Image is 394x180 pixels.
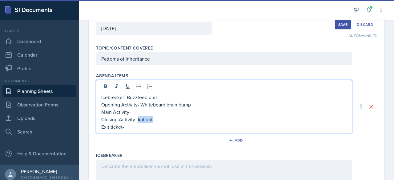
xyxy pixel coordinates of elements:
[2,28,76,34] div: Leader
[338,22,348,27] div: Save
[230,138,243,143] div: Add
[2,35,76,47] a: Dashboard
[2,126,76,138] a: Search
[101,94,347,101] p: Icebreaker- Buzzfeed quiz
[101,108,347,116] p: Main Activity-
[101,123,347,130] p: Exit ticket-
[2,85,76,97] a: Planning Sheets
[348,33,377,38] div: Autosaving
[101,116,347,123] p: Closing Activity- kahoot
[357,22,373,27] div: Discard
[2,112,76,124] a: Uploads
[96,73,128,79] label: Agenda items
[96,45,154,51] label: Topic/Content Covered
[2,62,76,74] a: Profile
[20,168,74,174] div: [PERSON_NAME]
[227,136,247,145] button: Add
[353,20,377,29] button: Discard
[101,101,347,108] p: Opening Activity- Whiteboard brain dump
[101,55,347,62] p: Patterns of Inheritance
[2,78,76,84] div: Documents
[335,20,351,29] button: Save
[2,49,76,61] a: Calendar
[96,152,123,158] label: Icebreaker
[2,98,76,111] a: Observation Forms
[2,147,76,160] div: Help & Documentation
